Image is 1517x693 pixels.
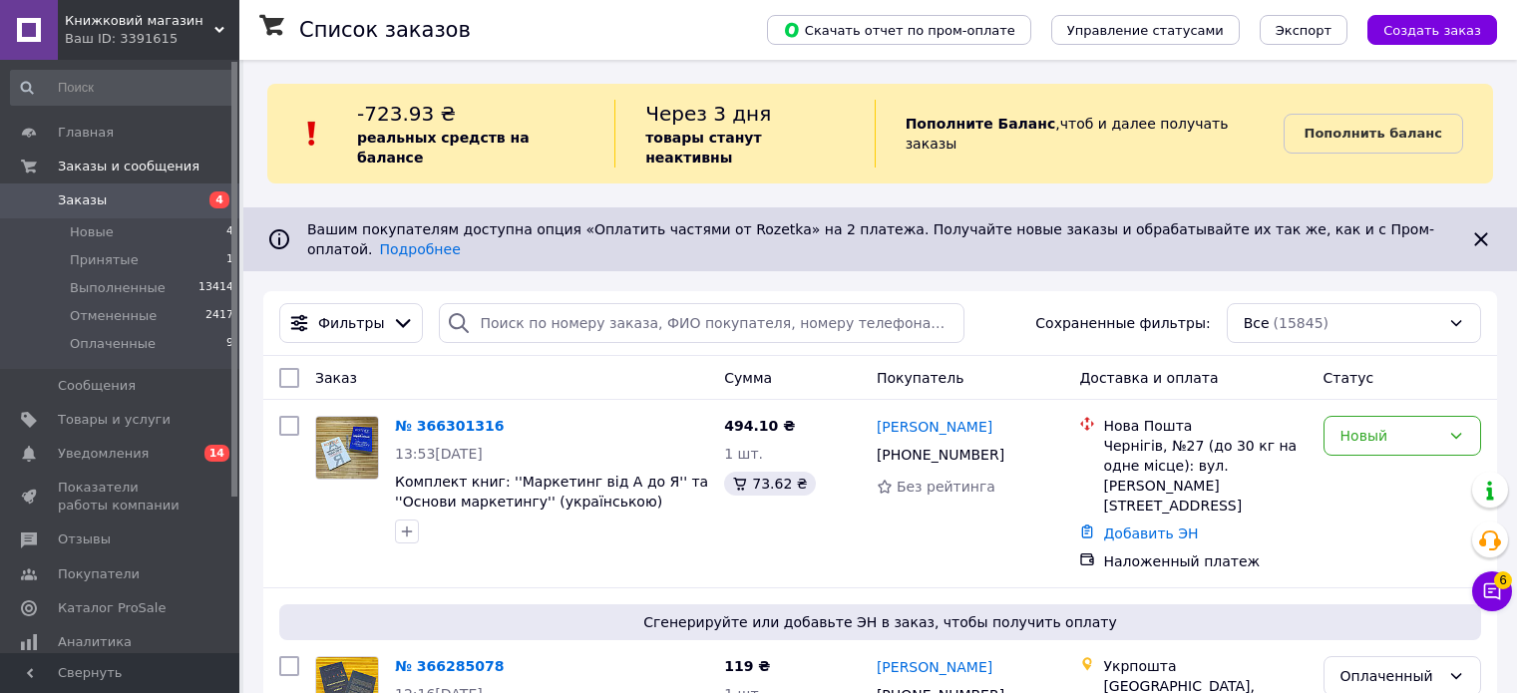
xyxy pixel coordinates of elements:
span: 2417 [205,307,233,325]
img: Фото товару [316,417,378,479]
span: Через 3 дня [645,102,771,126]
span: Отмененные [70,307,157,325]
input: Поиск [10,70,235,106]
div: Наложенный платеж [1103,551,1307,571]
span: Книжковий магазин [65,12,214,30]
span: Аналитика [58,633,132,651]
span: 1 шт. [724,446,763,462]
span: Без рейтинга [897,479,995,495]
span: 119 ₴ [724,658,770,674]
span: Покупатель [877,370,964,386]
a: [PERSON_NAME] [877,657,992,677]
span: 494.10 ₴ [724,418,795,434]
span: Сохраненные фильтры: [1035,313,1210,333]
div: Чернігів, №27 (до 30 кг на одне місце): вул. [PERSON_NAME][STREET_ADDRESS] [1103,436,1307,516]
a: № 366301316 [395,418,504,434]
input: Поиск по номеру заказа, ФИО покупателя, номеру телефона, Email, номеру накладной [439,303,964,343]
button: Скачать отчет по пром-оплате [767,15,1031,45]
a: Добавить ЭН [1103,525,1198,541]
img: :exclamation: [297,119,327,149]
span: Уведомления [58,445,149,463]
div: , чтоб и далее получать заказы [875,100,1284,168]
span: Сумма [724,370,772,386]
span: -723.93 ₴ [357,102,456,126]
span: (15845) [1274,315,1328,331]
span: Показатели работы компании [58,479,185,515]
div: Укрпошта [1103,656,1307,676]
button: Экспорт [1260,15,1347,45]
span: Заказ [315,370,357,386]
span: 13414 [198,279,233,297]
span: Принятые [70,251,139,269]
span: Сообщения [58,377,136,395]
span: 9 [226,335,233,353]
b: товары станут неактивны [645,130,761,166]
span: Товары и услуги [58,411,171,429]
a: Создать заказ [1347,21,1497,37]
span: Оплаченные [70,335,156,353]
a: [PERSON_NAME] [877,417,992,437]
span: 6 [1494,567,1512,585]
span: Покупатели [58,565,140,583]
span: Сгенерируйте или добавьте ЭН в заказ, чтобы получить оплату [287,612,1473,632]
div: [PHONE_NUMBER] [873,441,1008,469]
span: Главная [58,124,114,142]
h1: Список заказов [299,18,471,42]
span: 4 [226,223,233,241]
div: Ваш ID: 3391615 [65,30,239,48]
div: Нова Пошта [1103,416,1307,436]
span: Отзывы [58,530,111,548]
div: Новый [1340,425,1440,447]
b: Пополните Баланс [906,116,1056,132]
span: Заказы и сообщения [58,158,199,175]
span: Создать заказ [1383,23,1481,38]
span: Фильтры [318,313,384,333]
a: Фото товару [315,416,379,480]
span: Все [1244,313,1270,333]
a: Подробнее [380,241,461,257]
a: Комплект книг: ''Маркетинг від А до Я'' та ''Основи маркетингу'' (українською) [395,474,708,510]
span: Экспорт [1276,23,1331,38]
button: Чат с покупателем6 [1472,571,1512,611]
div: Оплаченный [1340,665,1440,687]
span: Новые [70,223,114,241]
span: Заказы [58,191,107,209]
button: Создать заказ [1367,15,1497,45]
span: 4 [209,191,229,208]
a: № 366285078 [395,658,504,674]
span: Управление статусами [1067,23,1224,38]
span: 13:53[DATE] [395,446,483,462]
span: 14 [204,445,229,462]
button: Управление статусами [1051,15,1240,45]
span: Выполненные [70,279,166,297]
b: Пополнить баланс [1305,126,1442,141]
div: 73.62 ₴ [724,472,815,496]
span: Доставка и оплата [1079,370,1218,386]
span: Каталог ProSale [58,599,166,617]
span: Скачать отчет по пром-оплате [783,21,1015,39]
a: Пополнить баланс [1284,114,1463,154]
span: Статус [1324,370,1374,386]
span: 1 [226,251,233,269]
b: реальных средств на балансе [357,130,530,166]
span: Вашим покупателям доступна опция «Оплатить частями от Rozetka» на 2 платежа. Получайте новые зака... [307,221,1434,257]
